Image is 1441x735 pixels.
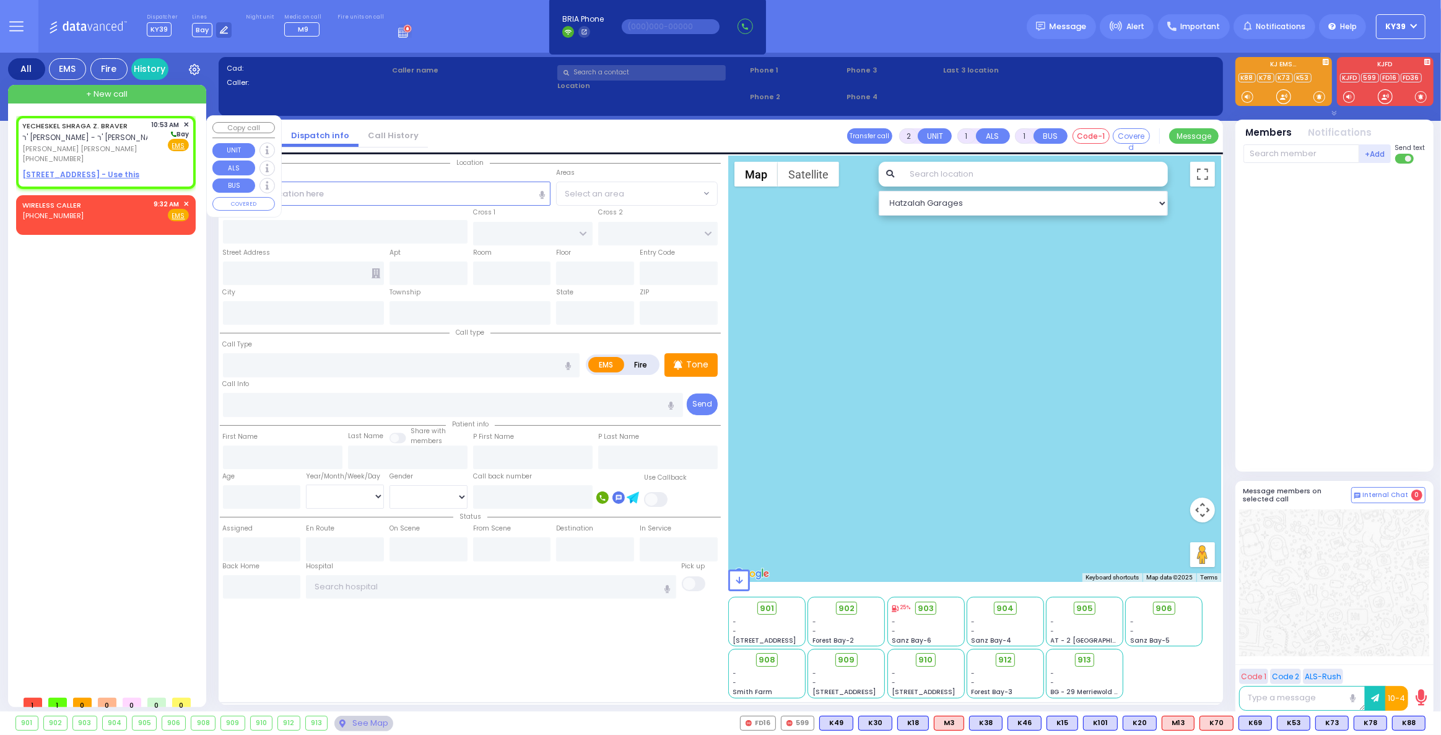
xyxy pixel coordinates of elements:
div: BLS [1354,716,1387,731]
label: First Name [223,432,258,442]
label: Dispatcher [147,14,178,21]
a: WIRELESS CALLER [22,200,81,210]
a: Call History [359,130,428,141]
span: 901 [760,602,774,615]
span: Phone 1 [750,65,842,76]
span: Send text [1395,143,1426,152]
span: 908 [759,654,775,666]
span: Important [1180,21,1220,32]
label: KJ EMS... [1235,61,1332,70]
button: Transfer call [847,128,892,144]
button: Drag Pegman onto the map to open Street View [1190,542,1215,567]
div: 903 [73,716,97,730]
div: BLS [1008,716,1042,731]
button: Send [687,394,718,415]
span: - [733,627,737,636]
span: Bay [169,130,189,139]
div: BLS [1239,716,1272,731]
label: Call Info [223,379,250,389]
img: Logo [49,19,131,34]
div: BLS [1047,716,1078,731]
label: P Last Name [598,432,639,442]
span: 9:32 AM [154,200,180,209]
div: K88 [1392,716,1426,731]
input: Search a contact [557,65,726,81]
button: KY39 [1376,14,1426,39]
label: Turn off text [1395,152,1415,165]
span: Notifications [1256,21,1305,32]
span: 1 [48,698,67,707]
span: - [812,617,816,627]
span: 0 [147,698,166,707]
div: 25% [892,604,910,612]
span: - [1051,669,1055,678]
input: Search location here [223,182,551,205]
button: UNIT [212,143,255,158]
button: Code 1 [1239,669,1268,684]
a: History [131,58,168,80]
span: [STREET_ADDRESS] [733,636,796,645]
div: Year/Month/Week/Day [306,472,384,482]
label: KJFD [1337,61,1434,70]
a: FD36 [1401,73,1422,82]
span: + New call [86,88,128,100]
button: BUS [212,178,255,193]
label: Township [390,288,420,297]
a: K53 [1294,73,1312,82]
span: Alert [1126,21,1144,32]
span: - [1130,617,1134,627]
img: red-radio-icon.svg [786,720,793,726]
label: Areas [556,168,575,178]
label: Pick up [682,561,705,571]
span: Status [453,512,487,521]
button: ALS-Rush [1303,669,1343,684]
div: ALS [1162,716,1195,731]
button: Code-1 [1073,128,1110,144]
label: Caller name [392,65,553,76]
span: Patient info [446,420,495,429]
label: In Service [640,524,671,534]
span: AT - 2 [GEOGRAPHIC_DATA] [1051,636,1143,645]
div: BLS [1315,716,1349,731]
button: Code 2 [1270,669,1301,684]
small: Share with [411,426,446,436]
img: red-radio-icon.svg [746,720,752,726]
span: Phone 2 [750,92,842,102]
span: - [892,617,895,627]
span: Forest Bay-3 [971,687,1012,697]
span: Forest Bay-2 [812,636,854,645]
div: 902 [44,716,67,730]
button: COVERED [212,197,275,211]
span: 0 [1411,490,1422,501]
span: - [812,678,816,687]
span: [PHONE_NUMBER] [22,154,84,164]
input: Search member [1243,144,1359,163]
div: BLS [1392,716,1426,731]
span: - [971,627,975,636]
span: M9 [298,24,308,34]
img: Google [731,566,772,582]
label: Entry Code [640,248,675,258]
button: Internal Chat 0 [1351,487,1426,503]
label: Lines [192,14,232,21]
span: [STREET_ADDRESS] [812,687,876,697]
button: Show street map [734,162,778,187]
span: [PERSON_NAME] [PERSON_NAME] [22,144,147,154]
label: State [556,288,573,297]
label: Age [223,472,235,482]
button: ALS [976,128,1010,144]
span: ✕ [183,199,189,209]
span: - [892,627,895,636]
div: K73 [1315,716,1349,731]
div: K46 [1008,716,1042,731]
div: K69 [1239,716,1272,731]
label: Last Name [348,431,383,441]
label: Use Callback [644,473,687,483]
span: Call type [450,328,490,337]
span: Smith Farm [733,687,773,697]
span: Sanz Bay-5 [1130,636,1170,645]
a: FD16 [1380,73,1400,82]
span: 910 [919,654,933,666]
span: Internal Chat [1363,491,1409,500]
input: Search location [902,162,1168,187]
